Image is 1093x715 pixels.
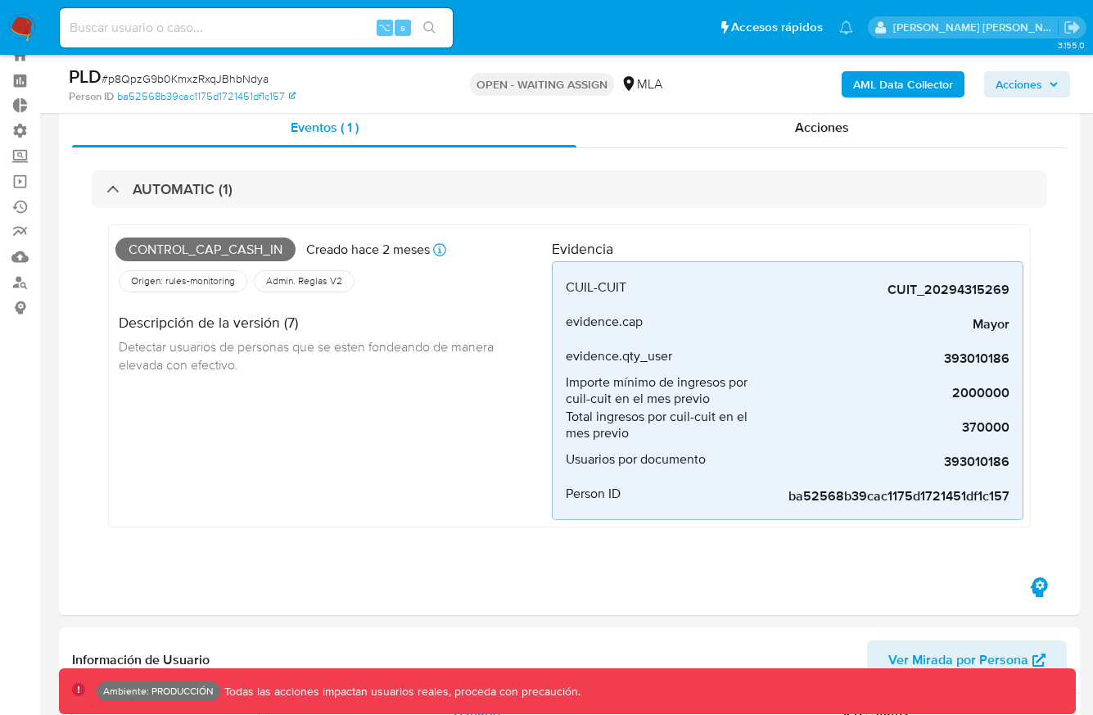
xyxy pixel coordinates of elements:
[1058,38,1085,52] span: 3.155.0
[888,640,1028,680] span: Ver Mirada por Persona
[103,688,214,695] p: Ambiente: PRODUCCIÓN
[621,75,662,93] div: MLA
[764,316,1009,333] span: Mayor
[115,238,296,262] span: Control_cap_cash_in
[291,118,359,137] span: Eventos ( 1 )
[731,19,823,36] span: Accesos rápidos
[566,374,764,407] span: Importe mínimo de ingresos por cuil-cuit en el mes previo
[893,20,1059,35] p: facundoagustin.borghi@mercadolibre.com
[764,419,1009,436] span: 370000
[996,71,1042,97] span: Acciones
[60,17,453,38] input: Buscar usuario o caso...
[129,274,237,287] span: Origen: rules-monitoring
[220,684,580,699] p: Todas las acciones impactan usuarios reales, proceda con precaución.
[102,70,269,87] span: # p8QpzG9b0KmxzRxqJBhbNdya
[306,241,430,259] p: Creado hace 2 meses
[566,451,706,468] span: Usuarios por documento
[264,274,344,287] span: Admin. Reglas V2
[1064,19,1081,36] a: Salir
[984,71,1070,97] button: Acciones
[566,409,764,441] span: Total ingresos por cuil-cuit en el mes previo
[764,351,1009,367] span: 393010186
[842,71,964,97] button: AML Data Collector
[470,73,614,96] p: OPEN - WAITING ASSIGN
[839,20,853,34] a: Notificaciones
[764,488,1009,505] span: ba52568b39cac1175d1721451df1c157
[378,20,391,35] span: ⌥
[133,180,233,198] h3: AUTOMATIC (1)
[117,89,296,104] a: ba52568b39cac1175d1721451df1c157
[566,279,626,296] span: CUIL-CUIT
[552,240,1023,258] h4: Evidencia
[413,16,446,39] button: search-icon
[853,71,953,97] b: AML Data Collector
[764,385,1009,401] span: 2000000
[69,63,102,89] b: PLD
[764,282,1009,298] span: CUIT_20294315269
[119,314,539,332] h4: Descripción de la versión (7)
[867,640,1067,680] button: Ver Mirada por Persona
[566,314,643,330] span: evidence.cap
[119,337,497,373] span: Detectar usuarios de personas que se esten fondeando de manera elevada con efectivo.
[566,486,621,502] span: Person ID
[72,652,210,668] h1: Información de Usuario
[566,348,672,364] span: evidence.qty_user
[69,89,114,104] b: Person ID
[400,20,405,35] span: s
[92,170,1047,208] div: AUTOMATIC (1)
[795,118,849,137] span: Acciones
[764,454,1009,470] span: 393010186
